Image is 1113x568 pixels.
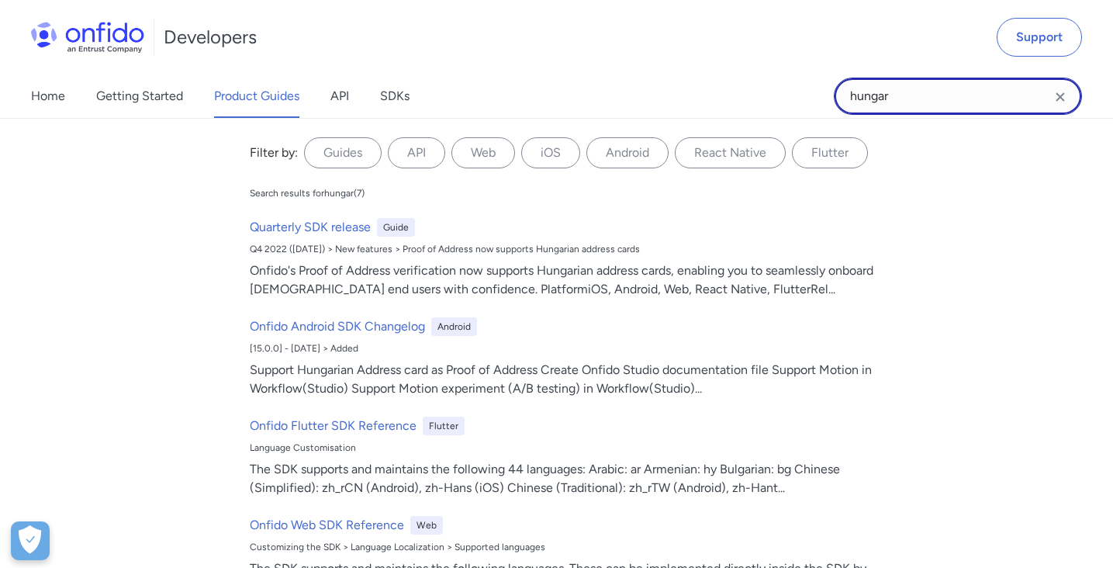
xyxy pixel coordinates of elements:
h6: Onfido Web SDK Reference [250,516,404,535]
div: Filter by: [250,144,298,162]
div: Android [431,317,477,336]
label: API [388,137,445,168]
button: Open Preferences [11,521,50,560]
a: Product Guides [214,74,299,118]
img: Onfido Logo [31,22,144,53]
div: The SDK supports and maintains the following 44 languages: Arabic: ar Armenian: hy Bulgarian: bg ... [250,460,876,497]
label: Flutter [792,137,868,168]
a: Getting Started [96,74,183,118]
h6: Onfido Android SDK Changelog [250,317,425,336]
h6: Quarterly SDK release [250,218,371,237]
a: Home [31,74,65,118]
div: [15.0.0] - [DATE] > Added [250,342,876,355]
div: Cookie Preferences [11,521,50,560]
div: Customizing the SDK > Language Localization > Supported languages [250,541,876,553]
svg: Clear search field button [1051,88,1070,106]
label: Android [586,137,669,168]
label: iOS [521,137,580,168]
div: Guide [377,218,415,237]
a: Quarterly SDK releaseGuideQ4 2022 ([DATE]) > New features > Proof of Address now supports Hungari... [244,212,883,305]
h6: Onfido Flutter SDK Reference [250,417,417,435]
div: Support Hungarian Address card as Proof of Address Create Onfido Studio documentation file Suppor... [250,361,876,398]
a: Support [997,18,1082,57]
div: Search results for hungar ( 7 ) [250,187,365,199]
div: Flutter [423,417,465,435]
div: Onfido's Proof of Address verification now supports Hungarian address cards, enabling you to seam... [250,261,876,299]
input: Onfido search input field [834,78,1082,115]
h1: Developers [164,25,257,50]
a: Onfido Android SDK ChangelogAndroid[15.0.0] - [DATE] > AddedSupport Hungarian Address card as Pro... [244,311,883,404]
label: Web [451,137,515,168]
label: React Native [675,137,786,168]
a: API [330,74,349,118]
a: Onfido Flutter SDK ReferenceFlutterLanguage CustomisationThe SDK supports and maintains the follo... [244,410,883,504]
label: Guides [304,137,382,168]
div: Web [410,516,443,535]
div: Language Customisation [250,442,876,454]
div: Q4 2022 ([DATE]) > New features > Proof of Address now supports Hungarian address cards [250,243,876,255]
a: SDKs [380,74,410,118]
